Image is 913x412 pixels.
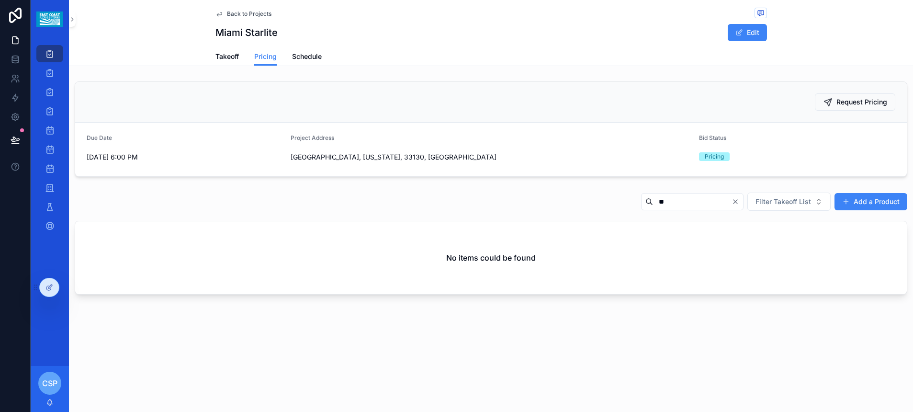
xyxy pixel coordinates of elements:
[747,193,831,211] button: Select Button
[834,193,907,210] button: Add a Product
[446,252,536,263] h2: No items could be found
[292,48,322,67] a: Schedule
[215,10,271,18] a: Back to Projects
[815,93,895,111] button: Request Pricing
[42,378,57,389] span: CSP
[87,152,283,162] span: [DATE] 6:00 PM
[215,52,239,61] span: Takeoff
[732,198,743,206] button: Clear
[87,134,112,141] span: Due Date
[36,11,63,27] img: App logo
[291,134,334,141] span: Project Address
[254,48,277,66] a: Pricing
[755,197,811,206] span: Filter Takeoff List
[291,152,691,162] span: [GEOGRAPHIC_DATA], [US_STATE], 33130, [GEOGRAPHIC_DATA]
[215,48,239,67] a: Takeoff
[705,152,724,161] div: Pricing
[699,134,726,141] span: Bid Status
[254,52,277,61] span: Pricing
[728,24,767,41] button: Edit
[31,38,69,247] div: scrollable content
[292,52,322,61] span: Schedule
[227,10,271,18] span: Back to Projects
[836,97,887,107] span: Request Pricing
[215,26,278,39] h1: Miami Starlite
